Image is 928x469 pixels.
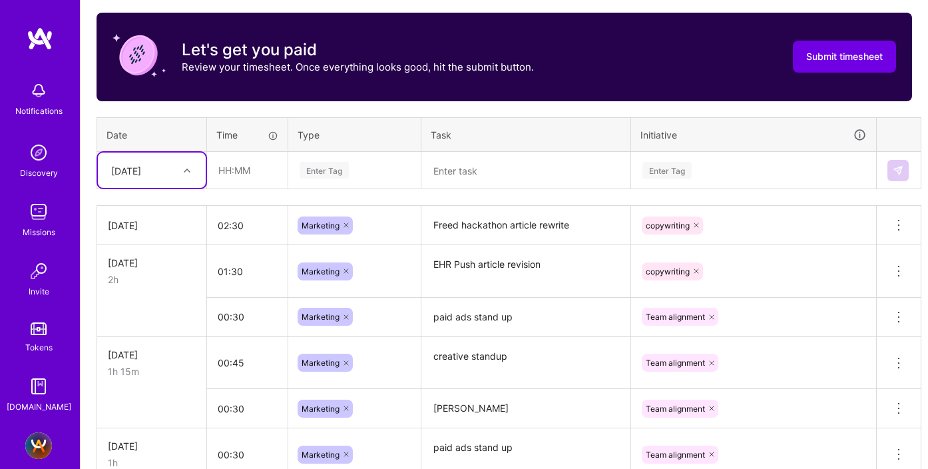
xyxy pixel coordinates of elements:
div: Tokens [25,340,53,354]
input: HH:MM [207,391,288,426]
img: guide book [25,373,52,400]
input: HH:MM [207,208,288,243]
div: Time [216,128,278,142]
i: icon Chevron [184,167,190,174]
div: Invite [29,284,49,298]
span: Marketing [302,450,340,460]
span: Marketing [302,404,340,414]
h3: Let's get you paid [182,40,534,60]
span: Marketing [302,266,340,276]
th: Task [421,117,631,152]
div: [DATE] [108,256,196,270]
a: A.Team - Full-stack Demand Growth team! [22,432,55,459]
div: Notifications [15,104,63,118]
p: Review your timesheet. Once everything looks good, hit the submit button. [182,60,534,74]
img: tokens [31,322,47,335]
div: [DATE] [111,163,141,177]
th: Type [288,117,421,152]
img: Invite [25,258,52,284]
div: [DATE] [108,348,196,362]
input: HH:MM [208,153,287,188]
div: 2h [108,272,196,286]
div: Initiative [640,127,867,143]
span: Marketing [302,358,340,368]
textarea: EHR Push article revision [423,246,629,296]
span: copywriting [646,266,690,276]
input: HH:MM [207,299,288,334]
textarea: [PERSON_NAME] [423,390,629,427]
button: Submit timesheet [793,41,896,73]
div: [DATE] [108,439,196,453]
span: Team alignment [646,312,705,322]
img: A.Team - Full-stack Demand Growth team! [25,432,52,459]
span: Submit timesheet [806,50,883,63]
img: discovery [25,139,52,166]
th: Date [97,117,207,152]
span: Team alignment [646,450,705,460]
div: Discovery [20,166,58,180]
textarea: paid ads stand up [423,299,629,336]
textarea: Freed hackathon article rewrite [423,207,629,244]
img: teamwork [25,199,52,225]
img: coin [113,29,166,82]
span: Team alignment [646,358,705,368]
span: Team alignment [646,404,705,414]
img: bell [25,77,52,104]
div: [DOMAIN_NAME] [7,400,71,414]
input: HH:MM [207,254,288,289]
img: logo [27,27,53,51]
span: Marketing [302,312,340,322]
span: Marketing [302,221,340,231]
div: Enter Tag [300,160,349,181]
textarea: creative standup [423,338,629,388]
span: copywriting [646,221,690,231]
div: Enter Tag [642,160,692,181]
div: 1h 15m [108,364,196,378]
img: Submit [893,165,903,176]
div: Missions [23,225,55,239]
input: HH:MM [207,345,288,380]
div: [DATE] [108,219,196,233]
